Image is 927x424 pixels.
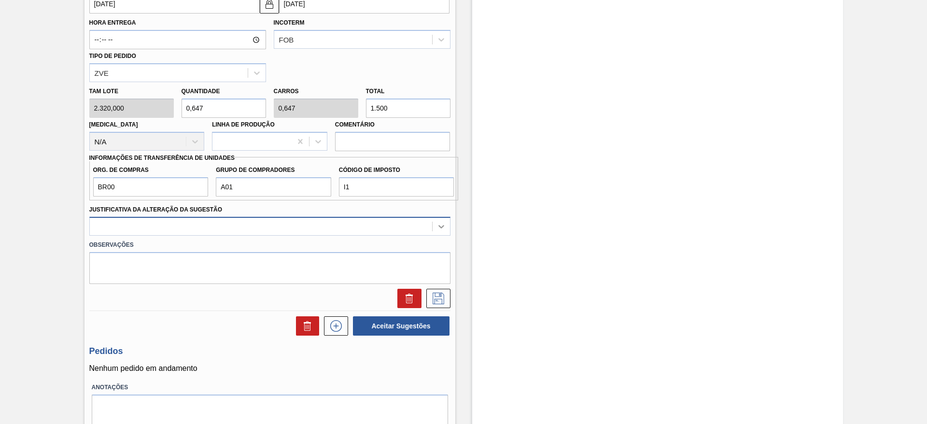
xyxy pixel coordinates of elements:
[89,364,450,373] p: Nenhum pedido em andamento
[89,121,138,128] label: [MEDICAL_DATA]
[89,346,450,356] h3: Pedidos
[212,121,275,128] label: Linha de Produção
[366,88,385,95] label: Total
[89,206,223,213] label: Justificativa da Alteração da Sugestão
[89,238,450,252] label: Observações
[95,69,109,77] div: ZVE
[89,85,174,99] label: Tam lote
[89,53,136,59] label: Tipo de pedido
[353,316,449,336] button: Aceitar Sugestões
[93,163,209,177] label: Org. de Compras
[274,19,305,26] label: Incoterm
[393,289,421,308] div: Excluir Sugestão
[182,88,220,95] label: Quantidade
[421,289,450,308] div: Salvar Sugestão
[279,36,294,44] div: FOB
[291,316,319,336] div: Excluir Sugestões
[216,163,331,177] label: Grupo de Compradores
[274,88,299,95] label: Carros
[339,163,454,177] label: Código de Imposto
[335,118,450,132] label: Comentário
[89,16,266,30] label: Hora Entrega
[89,155,235,161] label: Informações de Transferência de Unidades
[319,316,348,336] div: Nova sugestão
[348,315,450,337] div: Aceitar Sugestões
[92,381,448,395] label: Anotações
